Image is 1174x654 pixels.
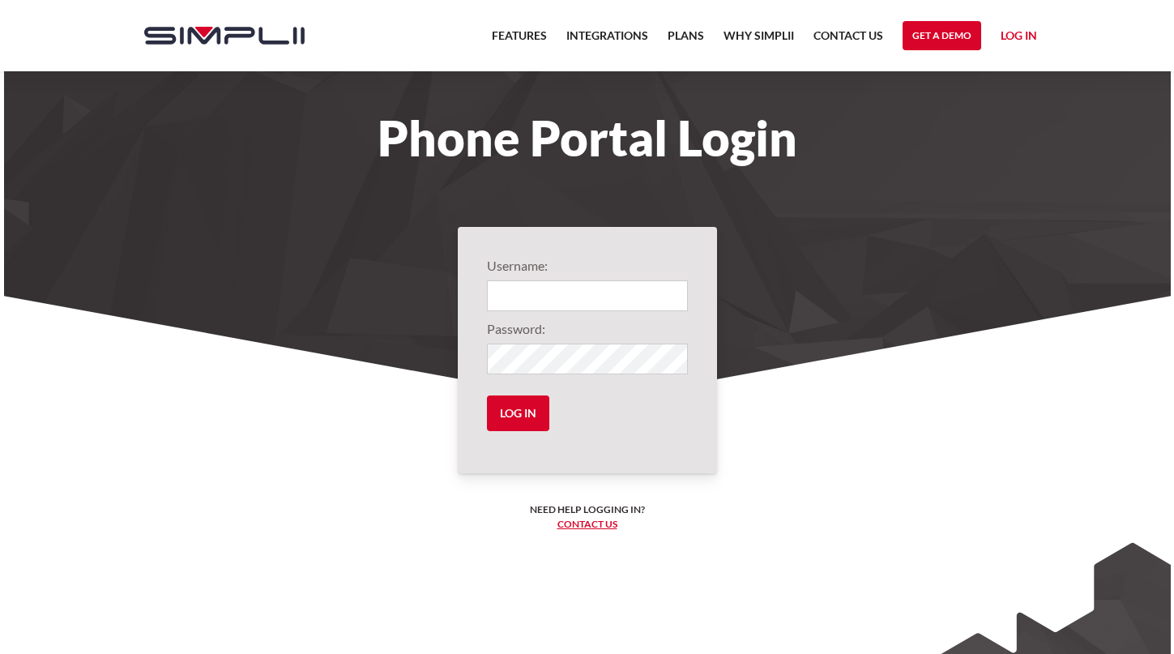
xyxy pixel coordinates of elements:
a: Get a Demo [903,21,981,50]
label: Username: [487,256,688,276]
a: Plans [668,26,704,55]
h6: Need help logging in? ‍ [530,502,645,532]
form: Login [487,256,688,444]
img: Simplii [144,27,305,45]
a: Integrations [566,26,648,55]
a: Features [492,26,547,55]
a: Log in [1001,26,1037,50]
a: Why Simplii [724,26,794,55]
a: Contact us [557,518,617,530]
h1: Phone Portal Login [128,120,1047,156]
input: Log in [487,395,549,431]
label: Password: [487,319,688,339]
a: Contact US [813,26,883,55]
